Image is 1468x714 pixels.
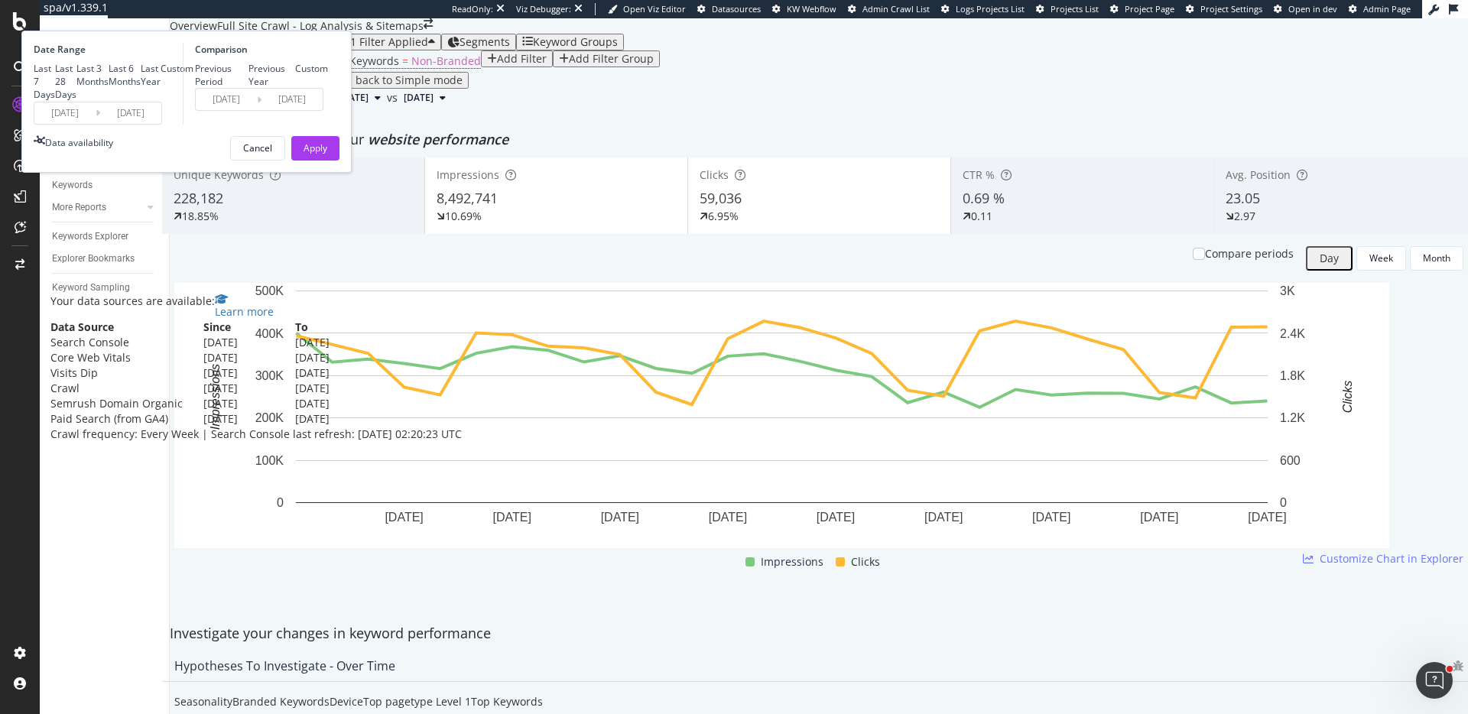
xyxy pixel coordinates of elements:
[174,694,232,709] div: Seasonality
[971,209,992,224] div: 0.11
[851,553,880,571] span: Clicks
[1226,189,1260,207] span: 23.05
[45,136,113,149] div: Data availability
[569,53,654,65] div: Add Filter Group
[196,89,257,110] input: Start Date
[174,283,1389,548] div: A chart.
[1280,369,1305,382] text: 1.8K
[924,510,963,523] text: [DATE]
[708,209,739,224] div: 6.95%
[52,280,158,296] a: Keyword Sampling
[203,411,295,427] td: [DATE]
[1363,3,1411,15] span: Admin Page
[215,294,274,320] a: Learn more
[52,177,158,193] a: Keywords
[52,251,135,267] div: Explorer Bookmarks
[1410,246,1463,271] button: Month
[277,496,284,509] text: 0
[141,62,161,88] div: Last Year
[50,396,203,411] td: Semrush Domain Organic
[452,3,493,15] div: ReadOnly:
[848,3,930,15] a: Admin Crawl List
[1032,510,1070,523] text: [DATE]
[441,34,516,50] button: Segments
[195,43,328,56] div: Comparison
[295,335,387,350] td: [DATE]
[295,62,328,75] div: Custom
[1341,381,1354,414] text: Clicks
[460,34,510,49] span: Segments
[174,658,395,673] div: Hypotheses to Investigate - Over Time
[516,34,624,50] button: Keyword Groups
[174,167,264,182] span: Unique Keywords
[1369,252,1393,265] div: Week
[319,74,463,86] div: Switch back to Simple mode
[350,36,428,48] div: 1 Filter Applied
[109,62,141,88] div: Last 6 Months
[1280,454,1301,467] text: 600
[963,189,1005,207] span: 0.69 %
[232,694,330,709] div: Branded Keywords
[295,396,387,411] td: [DATE]
[368,130,508,148] span: website performance
[411,54,481,68] span: Non-Branded
[1051,3,1099,15] span: Projects List
[52,200,106,216] div: More Reports
[55,62,76,101] div: Last 28 Days
[481,50,553,67] button: Add Filter
[230,136,285,161] button: Cancel
[1288,3,1337,15] span: Open in dev
[772,3,836,15] a: KW Webflow
[497,53,547,65] div: Add Filter
[1234,209,1255,224] div: 2.97
[1125,3,1174,15] span: Project Page
[50,335,203,350] td: Search Console
[52,200,143,216] a: More Reports
[333,89,387,107] button: [DATE]
[50,411,203,427] td: Paid Search (from GA4)
[1453,660,1463,671] div: bug
[255,284,284,297] text: 500K
[50,381,203,396] td: Crawl
[52,229,128,245] div: Keywords Explorer
[203,365,295,381] td: [DATE]
[100,102,161,124] input: End Date
[330,694,363,709] div: Device
[697,3,761,15] a: Datasources
[34,43,179,56] div: Date Range
[349,54,399,68] span: Keywords
[437,189,498,207] span: 8,492,741
[50,320,203,335] th: Data Source
[295,350,387,365] td: [DATE]
[1320,551,1463,566] span: Customize Chart in Explorer
[304,141,327,154] div: Apply
[248,62,296,88] div: Previous Year
[174,189,223,207] span: 228,182
[941,3,1025,15] a: Logs Projects List
[76,62,109,88] div: Last 3 Months
[170,130,1468,150] div: Detect big movements in your
[700,167,729,182] span: Clicks
[1200,3,1262,15] span: Project Settings
[1140,510,1178,523] text: [DATE]
[50,365,203,381] td: Visits Dip
[862,3,930,15] span: Admin Crawl List
[1280,326,1305,339] text: 2.4K
[261,89,323,110] input: End Date
[52,177,93,193] div: Keywords
[182,209,219,224] div: 18.85%
[333,34,441,50] button: 1 Filter Applied
[787,3,836,15] span: KW Webflow
[761,553,823,571] span: Impressions
[52,251,158,267] a: Explorer Bookmarks
[1280,411,1305,424] text: 1.2K
[195,62,248,88] div: Previous Period
[203,320,295,335] th: Since
[1205,246,1294,261] div: Compare periods
[445,209,482,224] div: 10.69%
[437,167,499,182] span: Impressions
[1110,3,1174,15] a: Project Page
